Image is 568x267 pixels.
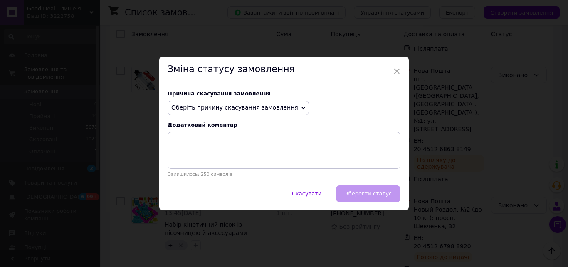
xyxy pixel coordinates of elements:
[393,64,400,78] span: ×
[168,90,400,97] div: Причина скасування замовлення
[168,122,400,128] div: Додатковий коментар
[159,57,409,82] div: Зміна статусу замовлення
[292,190,321,197] span: Скасувати
[168,172,400,177] p: Залишилось: 250 символів
[283,185,330,202] button: Скасувати
[171,104,298,111] span: Оберіть причину скасування замовлення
